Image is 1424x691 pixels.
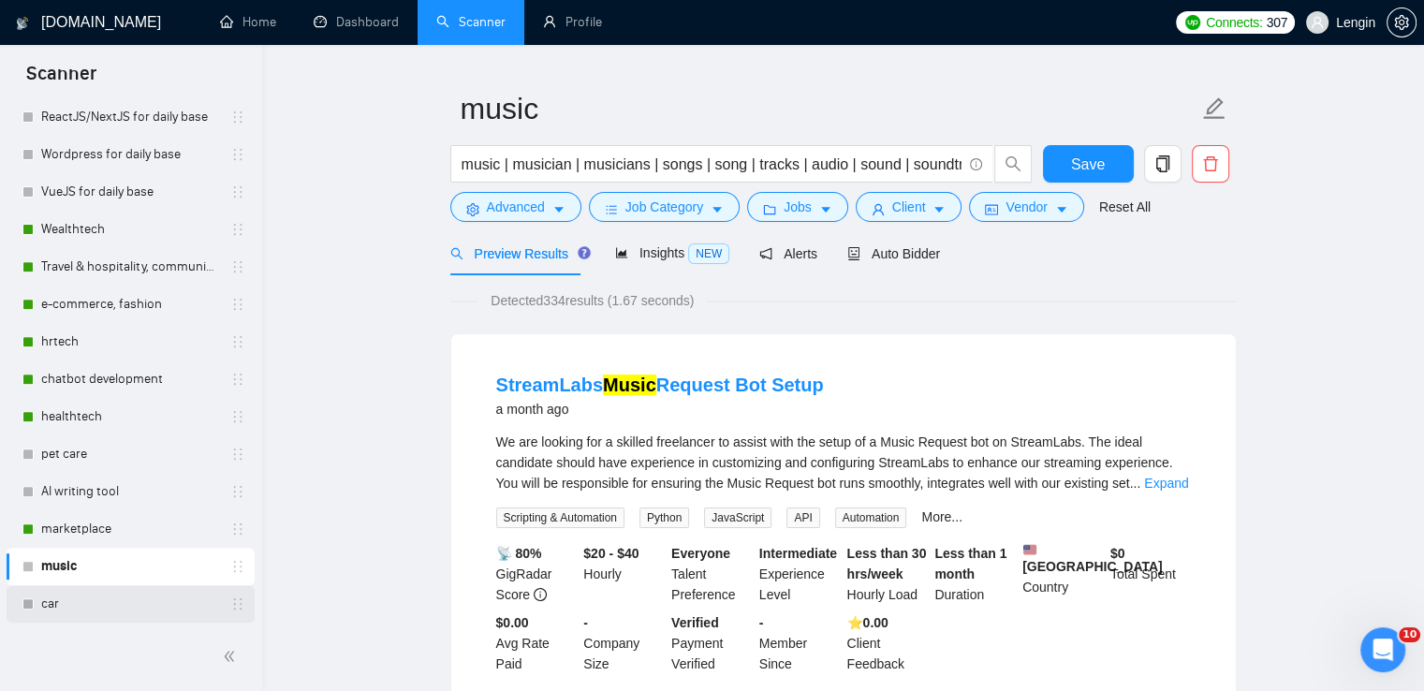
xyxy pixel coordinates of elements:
a: hrtech [41,323,219,360]
span: caret-down [1055,202,1068,216]
span: notification [759,247,772,260]
span: 307 [1266,12,1286,33]
span: idcard [985,202,998,216]
span: holder [230,447,245,462]
div: Hourly Load [844,543,932,605]
span: We are looking for a skilled freelancer to assist with the setup of a Music Request bot on Stream... [496,434,1173,491]
span: API [786,507,819,528]
button: setting [1387,7,1417,37]
a: searchScanner [436,14,506,30]
span: area-chart [615,246,628,259]
div: Country [1019,543,1107,605]
span: user [1311,16,1324,29]
span: info-circle [534,588,547,601]
div: GigRadar Score [492,543,580,605]
span: edit [1202,96,1226,121]
span: Client [892,197,926,217]
a: ReactJS/NextJS for daily base [41,98,219,136]
button: idcardVendorcaret-down [969,192,1083,222]
span: search [995,155,1031,172]
img: 🇺🇸 [1023,543,1036,556]
span: Job Category [625,197,703,217]
div: Total Spent [1107,543,1195,605]
span: info-circle [970,158,982,170]
iframe: Intercom live chat [1360,627,1405,672]
b: $20 - $40 [583,546,639,561]
span: bars [605,202,618,216]
span: Automation [835,507,907,528]
div: a month ago [496,398,824,420]
b: Less than 1 month [934,546,1006,581]
span: holder [230,522,245,537]
span: Connects: [1206,12,1262,33]
span: copy [1145,155,1181,172]
button: Save [1043,145,1134,183]
span: Insights [615,245,729,260]
a: Wordpress for daily base [41,136,219,173]
img: logo [16,8,29,38]
b: 📡 80% [496,546,542,561]
b: ⭐️ 0.00 [847,615,888,630]
span: Advanced [487,197,545,217]
a: userProfile [543,14,602,30]
span: 10 [1399,627,1420,642]
span: holder [230,297,245,312]
div: Avg Rate Paid [492,612,580,674]
button: userClientcaret-down [856,192,962,222]
b: [GEOGRAPHIC_DATA] [1022,543,1163,574]
span: folder [763,202,776,216]
a: marketplace [41,510,219,548]
span: NEW [688,243,729,264]
div: Experience Level [756,543,844,605]
a: Wealthtech [41,211,219,248]
span: caret-down [552,202,565,216]
b: Everyone [671,546,730,561]
span: robot [847,247,860,260]
div: We are looking for a skilled freelancer to assist with the setup of a Music Request bot on Stream... [496,432,1191,493]
a: homeHome [220,14,276,30]
span: holder [230,484,245,499]
a: chatbot development [41,360,219,398]
div: Member Since [756,612,844,674]
b: $0.00 [496,615,529,630]
span: holder [230,147,245,162]
span: search [450,247,463,260]
span: delete [1193,155,1228,172]
span: double-left [223,647,242,666]
span: ... [1130,476,1141,491]
div: Client Feedback [844,612,932,674]
a: pet care [41,435,219,473]
button: copy [1144,145,1182,183]
span: setting [1387,15,1416,30]
div: Hourly [580,543,668,605]
span: setting [466,202,479,216]
span: Jobs [784,197,812,217]
a: StreamLabsMusicRequest Bot Setup [496,375,824,395]
span: holder [230,259,245,274]
span: Alerts [759,246,817,261]
b: - [759,615,764,630]
span: holder [230,372,245,387]
div: Tooltip anchor [576,244,593,261]
span: Scanner [11,60,111,99]
a: healthtech [41,398,219,435]
mark: Music [603,375,656,395]
span: caret-down [711,202,724,216]
span: Scripting & Automation [496,507,624,528]
span: caret-down [932,202,946,216]
span: Auto Bidder [847,246,940,261]
div: Payment Verified [668,612,756,674]
input: Search Freelance Jobs... [462,153,962,176]
a: Travel & hospitality, community & social networking, entertainment, event management [41,248,219,286]
span: holder [230,110,245,125]
div: Talent Preference [668,543,756,605]
a: Expand [1144,476,1188,491]
span: Save [1071,153,1105,176]
span: Detected 334 results (1.67 seconds) [477,290,707,311]
a: Reset All [1099,197,1151,217]
button: barsJob Categorycaret-down [589,192,740,222]
button: folderJobscaret-down [747,192,848,222]
a: VueJS for daily base [41,173,219,211]
span: Vendor [1006,197,1047,217]
span: holder [230,222,245,237]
